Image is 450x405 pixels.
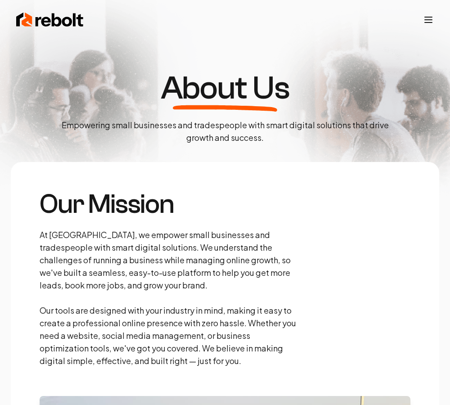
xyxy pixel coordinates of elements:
[40,229,299,367] p: At [GEOGRAPHIC_DATA], we empower small businesses and tradespeople with smart digital solutions. ...
[16,11,84,29] img: Rebolt Logo
[54,119,396,144] p: Empowering small businesses and tradespeople with smart digital solutions that drive growth and s...
[423,14,434,25] button: Toggle mobile menu
[161,72,289,104] h1: About Us
[40,191,299,218] h3: Our Mission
